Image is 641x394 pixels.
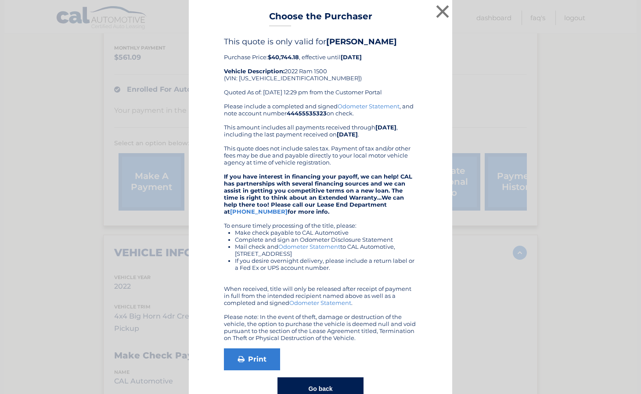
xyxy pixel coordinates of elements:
[337,131,358,138] b: [DATE]
[235,229,417,236] li: Make check payable to CAL Automotive
[338,103,400,110] a: Odometer Statement
[235,257,417,271] li: If you desire overnight delivery, please include a return label or a Fed Ex or UPS account number.
[341,54,362,61] b: [DATE]
[224,37,417,103] div: Purchase Price: , effective until 2022 Ram 1500 (VIN: [US_VEHICLE_IDENTIFICATION_NUMBER]) Quoted ...
[375,124,396,131] b: [DATE]
[230,208,288,215] a: [PHONE_NUMBER]
[235,243,417,257] li: Mail check and to CAL Automotive, [STREET_ADDRESS]
[278,243,340,250] a: Odometer Statement
[287,110,327,117] b: 44455535323
[269,11,372,26] h3: Choose the Purchaser
[224,103,417,341] div: Please include a completed and signed , and note account number on check. This amount includes al...
[434,3,451,20] button: ×
[224,68,284,75] strong: Vehicle Description:
[289,299,351,306] a: Odometer Statement
[224,348,280,370] a: Print
[224,173,412,215] strong: If you have interest in financing your payoff, we can help! CAL has partnerships with several fin...
[224,37,417,47] h4: This quote is only valid for
[235,236,417,243] li: Complete and sign an Odometer Disclosure Statement
[326,37,397,47] b: [PERSON_NAME]
[268,54,299,61] b: $40,744.18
